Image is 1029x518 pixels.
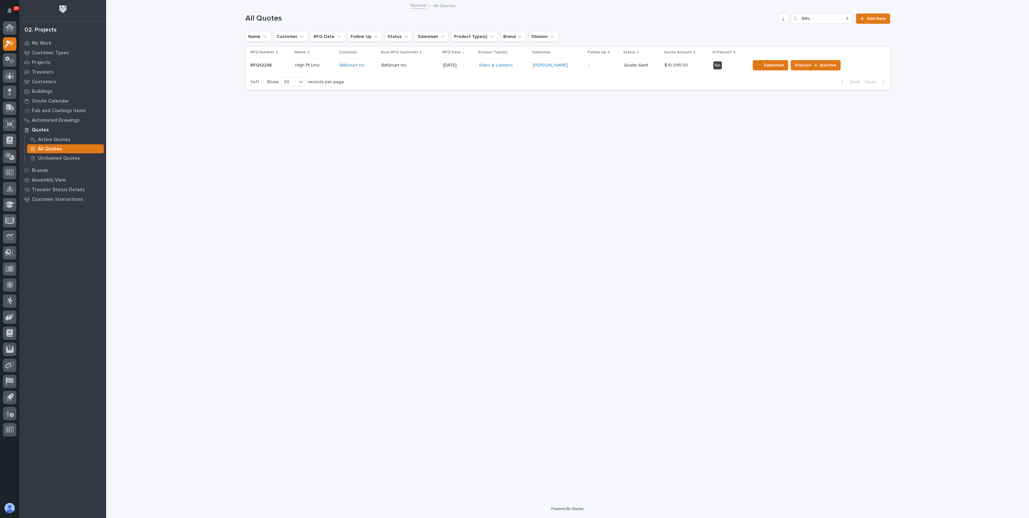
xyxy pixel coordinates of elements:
[415,31,449,42] button: Salesman
[348,31,382,42] button: Follow Up
[753,60,788,70] button: 🧍 Salesman
[624,63,659,68] p: Quote Sent
[385,31,412,42] button: Status
[451,31,498,42] button: Product Type(s)
[19,48,106,58] a: Customer Types
[340,63,365,68] a: BiltSmart Inc
[32,108,86,114] p: Fab and Coatings Items
[532,49,551,56] p: Salesman
[32,118,80,123] p: Automated Drawings
[3,501,16,515] button: users-avatar
[791,60,841,70] button: Status→ ⏳ Inactive
[19,125,106,135] a: Quotes
[38,156,80,161] p: Unclaimed Quotes
[551,507,584,511] a: Powered By Stacker
[664,61,689,68] p: $ 10,945.00
[479,63,513,68] a: Stairs & Ladders
[19,86,106,96] a: Buildings
[25,135,106,144] a: Active Quotes
[8,8,16,18] div: Notifications25
[25,154,106,163] a: Unclaimed Quotes
[25,144,106,153] a: All Quotes
[311,31,345,42] button: RFQ Date
[19,58,106,67] a: Projects
[32,69,54,75] p: Travelers
[38,137,70,143] p: Active Quotes
[274,31,308,42] button: Customer
[32,168,48,174] p: Brands
[14,6,18,11] p: 25
[19,115,106,125] a: Automated Drawings
[791,13,852,24] input: Search
[245,14,776,23] h1: All Quotes
[443,63,474,68] p: [DATE]
[381,61,409,68] p: BiltSmart Inc.
[478,49,507,56] p: Product Type(s)
[433,2,455,9] p: All Quotes
[19,194,106,204] a: Customer Interactions
[846,79,860,85] span: Back
[57,3,69,15] img: Workspace Logo
[664,49,692,56] p: Quote Amount
[713,49,732,56] p: In Person?
[19,96,106,106] a: Onsite Calendar
[245,74,264,90] p: 1 of 1
[588,49,606,56] p: Follow Up
[19,165,106,175] a: Brands
[32,127,49,133] p: Quotes
[32,79,57,85] p: Customers
[32,50,69,56] p: Customer Types
[856,13,890,24] a: Add New
[3,4,16,17] button: Notifications
[500,31,526,42] button: Brand
[339,49,357,56] p: Customer
[32,60,50,66] p: Projects
[757,61,784,69] span: 🧍 Salesman
[32,40,51,46] p: My Work
[588,63,619,68] p: -
[529,31,558,42] button: Division
[32,177,66,183] p: Assembly View
[865,79,879,85] span: Next
[442,49,461,56] p: RFQ Date
[250,49,274,56] p: RFQ Number
[250,61,273,68] p: RFQ12236
[836,79,863,85] button: Back
[32,98,69,104] p: Onsite Calendar
[381,49,418,56] p: Auto RFQ Customer
[32,89,52,94] p: Buildings
[19,77,106,86] a: Customers
[245,58,890,73] tr: RFQ12236RFQ12236 High Pt UnivBiltSmart Inc BiltSmart Inc.BiltSmart Inc. [DATE]Stairs & Ladders [P...
[32,197,83,202] p: Customer Interactions
[32,187,85,193] p: Traveler Status Details
[19,175,106,185] a: Assembly View
[623,49,635,56] p: Status
[308,79,344,85] p: records per page
[245,31,271,42] button: Name
[19,106,106,115] a: Fab and Coatings Items
[19,38,106,48] a: My Work
[19,67,106,77] a: Travelers
[295,63,334,68] p: High Pt Univ
[38,146,62,152] p: All Quotes
[410,1,426,9] a: Quotes
[533,63,568,68] a: [PERSON_NAME]
[863,79,890,85] button: Next
[867,16,886,21] span: Add New
[267,79,278,85] p: Show
[24,27,57,34] div: 02. Projects
[19,185,106,194] a: Traveler Status Details
[713,61,722,69] div: No
[795,61,836,69] span: Status→ ⏳ Inactive
[295,49,306,56] p: Name
[281,79,297,85] div: 30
